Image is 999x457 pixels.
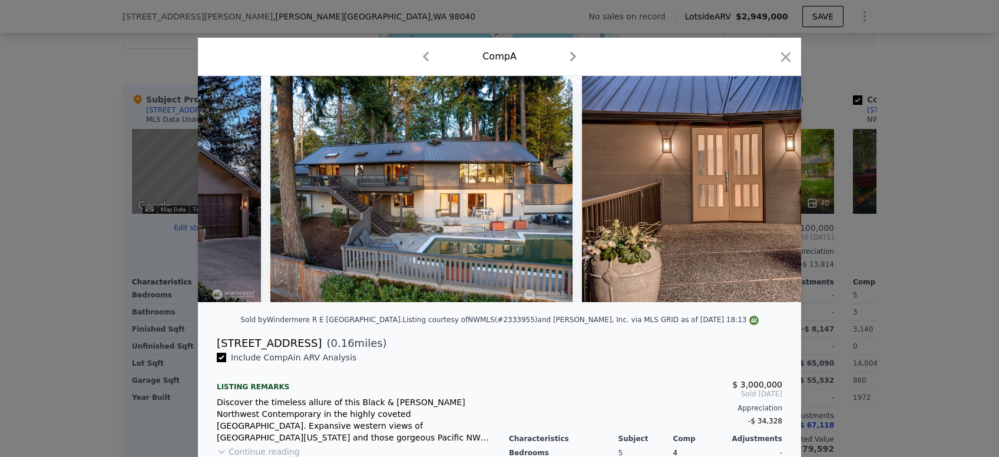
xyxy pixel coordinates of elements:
[331,337,355,349] span: 0.16
[749,316,759,325] img: NWMLS Logo
[482,49,517,64] div: Comp A
[673,434,727,443] div: Comp
[322,335,386,352] span: ( miles)
[509,434,618,443] div: Characteristics
[509,389,782,399] span: Sold [DATE]
[217,373,490,392] div: Listing remarks
[582,76,921,302] img: Property Img
[732,380,782,389] span: $ 3,000,000
[240,316,402,324] div: Sold by Windermere R E [GEOGRAPHIC_DATA] .
[217,335,322,352] div: [STREET_ADDRESS]
[748,417,782,425] span: -$ 34,328
[509,403,782,413] div: Appreciation
[403,316,759,324] div: Listing courtesy of NWMLS (#2333955) and [PERSON_NAME], Inc. via MLS GRID as of [DATE] 18:13
[217,396,490,443] div: Discover the timeless allure of this Black & [PERSON_NAME] Northwest Contemporary in the highly c...
[673,449,677,457] span: 4
[727,434,782,443] div: Adjustments
[270,76,573,302] img: Property Img
[226,353,361,362] span: Include Comp A in ARV Analysis
[618,434,673,443] div: Subject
